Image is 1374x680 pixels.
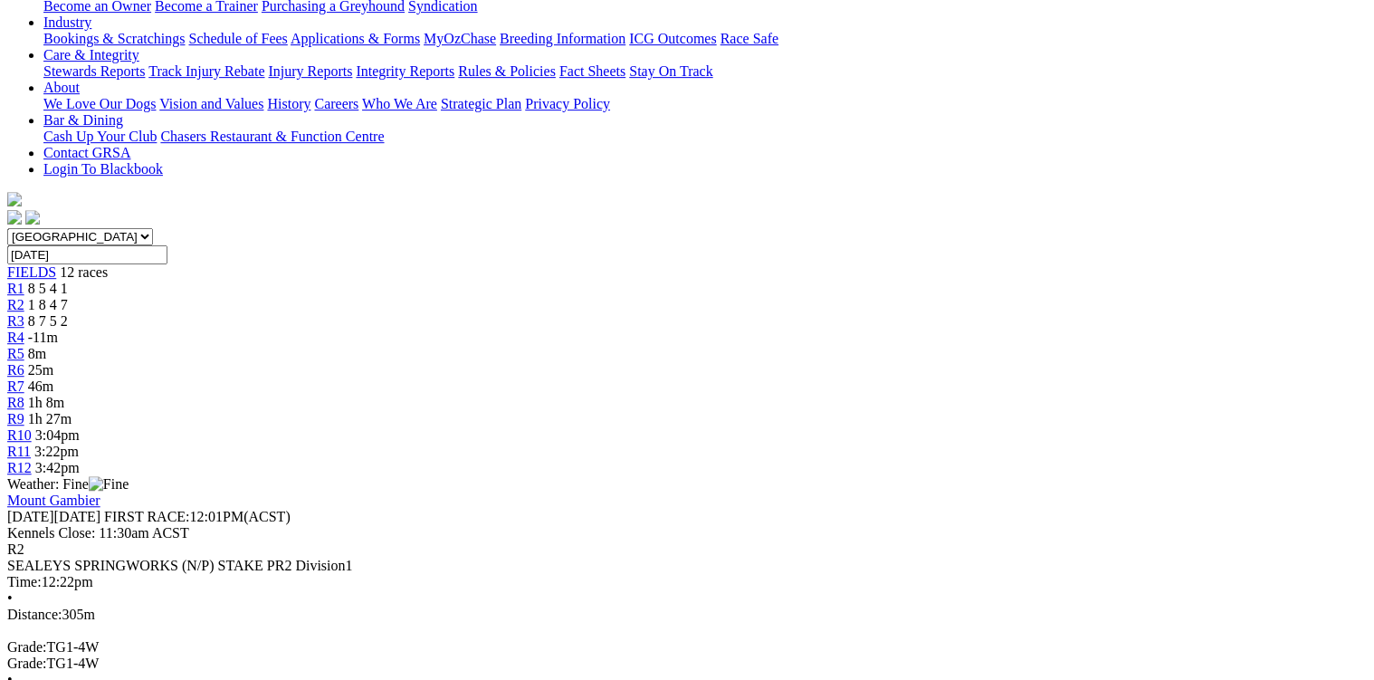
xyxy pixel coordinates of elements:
a: Stay On Track [629,63,712,79]
span: 46m [28,378,53,394]
a: Applications & Forms [291,31,420,46]
a: Bookings & Scratchings [43,31,185,46]
a: R7 [7,378,24,394]
a: Care & Integrity [43,47,139,62]
span: 25m [28,362,53,378]
div: 12:22pm [7,574,1367,590]
div: Bar & Dining [43,129,1367,145]
span: Time: [7,574,42,589]
span: 8 7 5 2 [28,313,68,329]
span: Distance: [7,607,62,622]
a: MyOzChase [424,31,496,46]
a: R5 [7,346,24,361]
span: 3:04pm [35,427,80,443]
a: Industry [43,14,91,30]
span: [DATE] [7,509,54,524]
span: 3:42pm [35,460,80,475]
img: facebook.svg [7,210,22,225]
a: Contact GRSA [43,145,130,160]
span: • [7,590,13,606]
div: Care & Integrity [43,63,1367,80]
div: SEALEYS SPRINGWORKS (N/P) STAKE PR2 Division1 [7,558,1367,574]
div: TG1-4W [7,656,1367,672]
a: Bar & Dining [43,112,123,128]
a: Chasers Restaurant & Function Centre [160,129,384,144]
div: TG1-4W [7,639,1367,656]
a: Integrity Reports [356,63,454,79]
span: 12 races [60,264,108,280]
a: Race Safe [720,31,778,46]
img: logo-grsa-white.png [7,192,22,206]
span: 1h 8m [28,395,64,410]
a: Privacy Policy [525,96,610,111]
a: FIELDS [7,264,56,280]
a: Injury Reports [268,63,352,79]
div: Industry [43,31,1367,47]
a: ICG Outcomes [629,31,716,46]
span: 8 5 4 1 [28,281,68,296]
a: We Love Our Dogs [43,96,156,111]
span: Grade: [7,656,47,671]
a: R6 [7,362,24,378]
a: Schedule of Fees [188,31,287,46]
a: R4 [7,330,24,345]
a: R1 [7,281,24,296]
span: 3:22pm [34,444,79,459]
a: Rules & Policies [458,63,556,79]
a: Careers [314,96,358,111]
span: 1 8 4 7 [28,297,68,312]
a: Track Injury Rebate [148,63,264,79]
div: About [43,96,1367,112]
a: Who We Are [362,96,437,111]
a: Login To Blackbook [43,161,163,177]
a: About [43,80,80,95]
span: R2 [7,541,24,557]
span: [DATE] [7,509,100,524]
span: Weather: Fine [7,476,129,492]
a: R9 [7,411,24,426]
a: R11 [7,444,31,459]
span: 1h 27m [28,411,72,426]
img: Fine [89,476,129,493]
div: Kennels Close: 11:30am ACST [7,525,1367,541]
a: Stewards Reports [43,63,145,79]
a: Vision and Values [159,96,263,111]
a: R10 [7,427,32,443]
span: FIRST RACE: [104,509,189,524]
a: Breeding Information [500,31,625,46]
a: History [267,96,310,111]
a: Strategic Plan [441,96,521,111]
a: Mount Gambier [7,493,100,508]
span: 8m [28,346,46,361]
input: Select date [7,245,167,264]
a: Fact Sheets [559,63,625,79]
span: Grade: [7,639,47,655]
span: 12:01PM(ACST) [104,509,291,524]
a: R8 [7,395,24,410]
div: 305m [7,607,1367,623]
a: R3 [7,313,24,329]
span: -11m [28,330,58,345]
a: Cash Up Your Club [43,129,157,144]
a: R2 [7,297,24,312]
img: twitter.svg [25,210,40,225]
a: R12 [7,460,32,475]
